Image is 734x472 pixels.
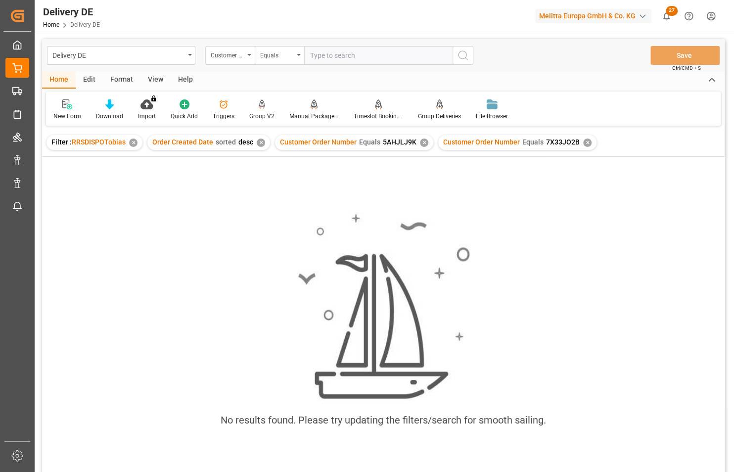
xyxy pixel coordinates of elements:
span: RRSDISPOTobias [72,138,126,146]
div: Group Deliveries [418,112,461,121]
div: Manual Package TypeDetermination [289,112,339,121]
button: Save [650,46,720,65]
div: Edit [76,72,103,89]
div: Quick Add [171,112,198,121]
span: Filter : [51,138,72,146]
span: 27 [666,6,678,16]
div: Equals [260,48,294,60]
button: Melitta Europa GmbH & Co. KG [535,6,655,25]
a: Home [43,21,59,28]
div: Customer Order Number [211,48,244,60]
div: Home [42,72,76,89]
div: Delivery DE [52,48,184,61]
span: Ctrl/CMD + S [672,64,701,72]
div: ✕ [129,139,138,147]
input: Type to search [304,46,453,65]
div: File Browser [476,112,508,121]
div: Timeslot Booking Report [354,112,403,121]
div: Melitta Europa GmbH & Co. KG [535,9,651,23]
div: Format [103,72,140,89]
span: Equals [522,138,544,146]
button: Help Center [678,5,700,27]
div: Delivery DE [43,4,100,19]
span: Order Created Date [152,138,213,146]
button: open menu [255,46,304,65]
span: Customer Order Number [443,138,520,146]
button: open menu [205,46,255,65]
img: smooth_sailing.jpeg [297,212,470,401]
div: New Form [53,112,81,121]
button: search button [453,46,473,65]
div: Group V2 [249,112,275,121]
div: ✕ [420,139,428,147]
span: Customer Order Number [280,138,357,146]
div: Help [171,72,200,89]
div: View [140,72,171,89]
button: open menu [47,46,195,65]
div: ✕ [257,139,265,147]
span: 7X33JO2B [546,138,580,146]
div: ✕ [583,139,592,147]
span: 5AHJLJ9K [383,138,416,146]
div: No results found. Please try updating the filters/search for smooth sailing. [221,413,546,427]
span: Equals [359,138,380,146]
div: Download [96,112,123,121]
div: Triggers [213,112,234,121]
span: sorted [216,138,236,146]
span: desc [238,138,253,146]
button: show 27 new notifications [655,5,678,27]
